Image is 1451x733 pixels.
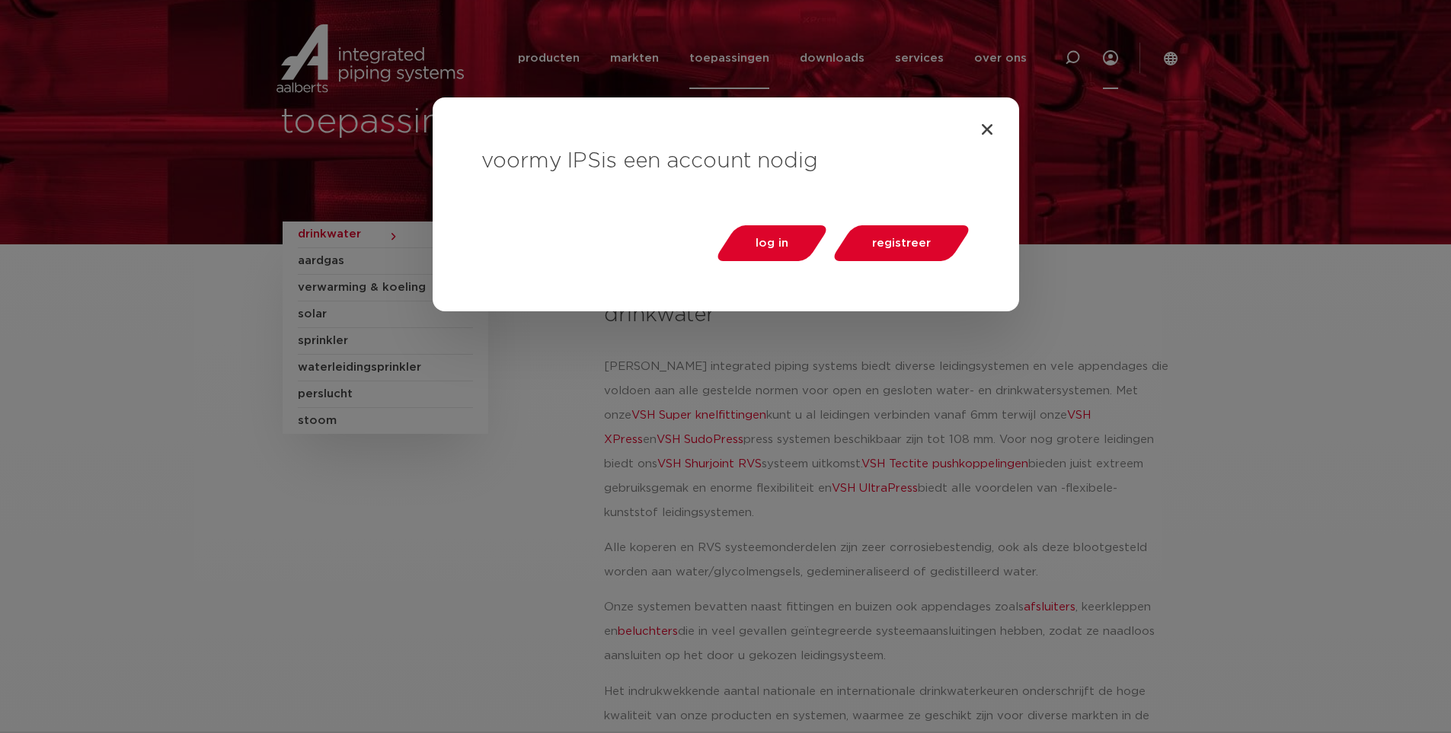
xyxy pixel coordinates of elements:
[713,225,830,261] a: log in
[980,122,995,137] a: Close
[756,237,788,249] span: log in
[872,237,931,249] span: registreer
[829,225,973,261] a: registreer
[481,146,970,177] h3: voor is een account nodig
[529,151,601,172] span: my IPS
